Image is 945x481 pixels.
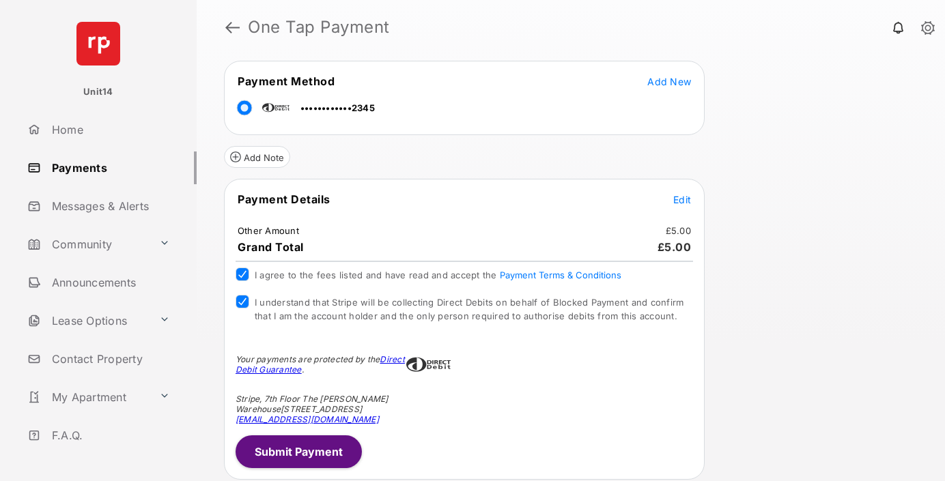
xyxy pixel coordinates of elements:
[236,435,362,468] button: Submit Payment
[83,85,113,99] p: Unit14
[300,102,375,113] span: ••••••••••••2345
[647,74,691,88] button: Add New
[22,190,197,222] a: Messages & Alerts
[22,304,154,337] a: Lease Options
[238,74,335,88] span: Payment Method
[22,342,197,375] a: Contact Property
[238,240,304,254] span: Grand Total
[255,297,683,321] span: I understand that Stripe will be collecting Direct Debits on behalf of Blocked Payment and confir...
[500,269,621,280] button: I agree to the fees listed and have read and accept the
[238,192,330,206] span: Payment Details
[237,224,300,237] td: Other Amount
[22,381,154,413] a: My Apartment
[236,354,405,375] a: Direct Debit Guarantee
[236,394,406,424] div: Stripe, 7th Floor The [PERSON_NAME] Warehouse [STREET_ADDRESS]
[22,151,197,184] a: Payments
[248,19,390,35] strong: One Tap Payment
[224,146,290,168] button: Add Note
[76,22,120,65] img: svg+xml;base64,PHN2ZyB4bWxucz0iaHR0cDovL3d3dy53My5vcmcvMjAwMC9zdmciIHdpZHRoPSI2NCIgaGVpZ2h0PSI2NC...
[673,192,691,206] button: Edit
[658,240,692,254] span: £5.00
[236,414,379,424] a: [EMAIL_ADDRESS][DOMAIN_NAME]
[22,228,154,261] a: Community
[22,113,197,146] a: Home
[647,76,691,87] span: Add New
[22,419,197,452] a: F.A.Q.
[255,269,621,280] span: I agree to the fees listed and have read and accept the
[673,194,691,205] span: Edit
[22,266,197,299] a: Announcements
[665,224,692,237] td: £5.00
[236,354,406,375] div: Your payments are protected by the .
